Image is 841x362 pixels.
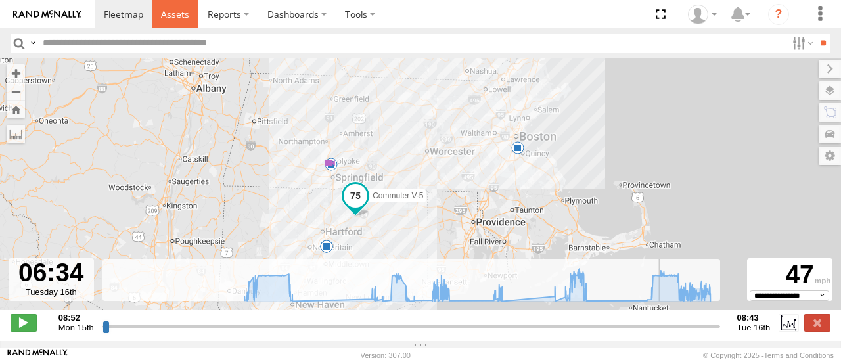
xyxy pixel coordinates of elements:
[58,313,94,323] strong: 08:52
[7,64,25,82] button: Zoom in
[819,147,841,165] label: Map Settings
[703,351,834,359] div: © Copyright 2025 -
[7,125,25,143] label: Measure
[361,351,411,359] div: Version: 307.00
[28,34,38,53] label: Search Query
[11,314,37,331] label: Play/Stop
[13,10,81,19] img: rand-logo.svg
[7,349,68,362] a: Visit our Website
[764,351,834,359] a: Terms and Conditions
[737,313,771,323] strong: 08:43
[7,101,25,118] button: Zoom Home
[325,158,338,171] div: 5
[787,34,815,53] label: Search Filter Options
[737,323,771,332] span: Tue 16th Sep 2025
[7,82,25,101] button: Zoom out
[683,5,721,24] div: Viet Nguyen
[373,191,423,200] span: Commuter V-5
[749,260,830,290] div: 47
[804,314,830,331] label: Close
[58,323,94,332] span: Mon 15th Sep 2025
[768,4,789,25] i: ?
